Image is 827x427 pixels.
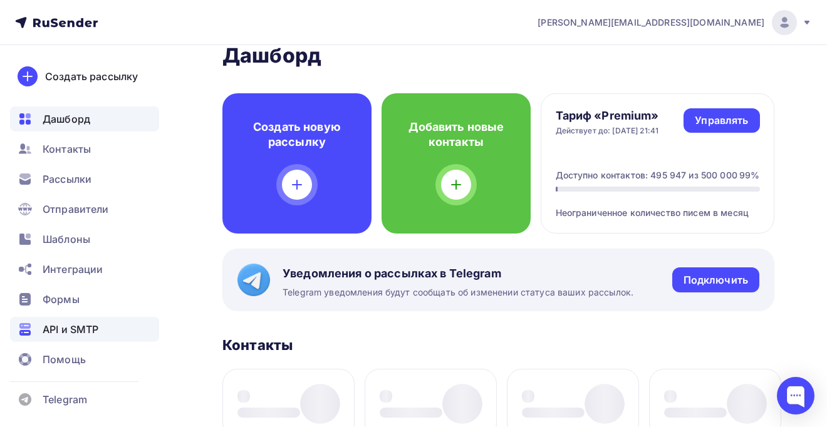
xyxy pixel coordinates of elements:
div: Действует до: [DATE] 21:41 [556,126,659,136]
span: API и SMTP [43,322,98,337]
span: Помощь [43,352,86,367]
div: Управлять [695,113,748,128]
a: [PERSON_NAME][EMAIL_ADDRESS][DOMAIN_NAME] [538,10,812,35]
span: Telegram [43,392,87,407]
h4: Создать новую рассылку [242,120,351,150]
h3: Контакты [222,336,293,354]
span: Дашборд [43,111,90,126]
a: Формы [10,287,159,312]
span: [PERSON_NAME][EMAIL_ADDRESS][DOMAIN_NAME] [538,16,764,29]
h4: Тариф «Premium» [556,108,659,123]
span: Рассылки [43,172,91,187]
span: Уведомления о рассылках в Telegram [283,266,633,281]
a: Контакты [10,136,159,162]
span: Формы [43,292,80,307]
span: Отправители [43,202,109,217]
a: Рассылки [10,167,159,192]
span: Интеграции [43,262,103,277]
div: Создать рассылку [45,69,138,84]
a: Отправители [10,197,159,222]
span: Telegram уведомления будут сообщать об изменении статуса ваших рассылок. [283,286,633,299]
h4: Добавить новые контакты [402,120,511,150]
span: Контакты [43,141,91,157]
div: Подключить [684,273,748,287]
div: Неограниченное количество писем в месяц [556,192,760,219]
span: Шаблоны [43,232,90,247]
h2: Дашборд [222,43,774,68]
a: Шаблоны [10,227,159,252]
div: 99% [739,169,759,182]
a: Дашборд [10,106,159,131]
div: Доступно контактов: 495 947 из 500 000 [556,169,737,182]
